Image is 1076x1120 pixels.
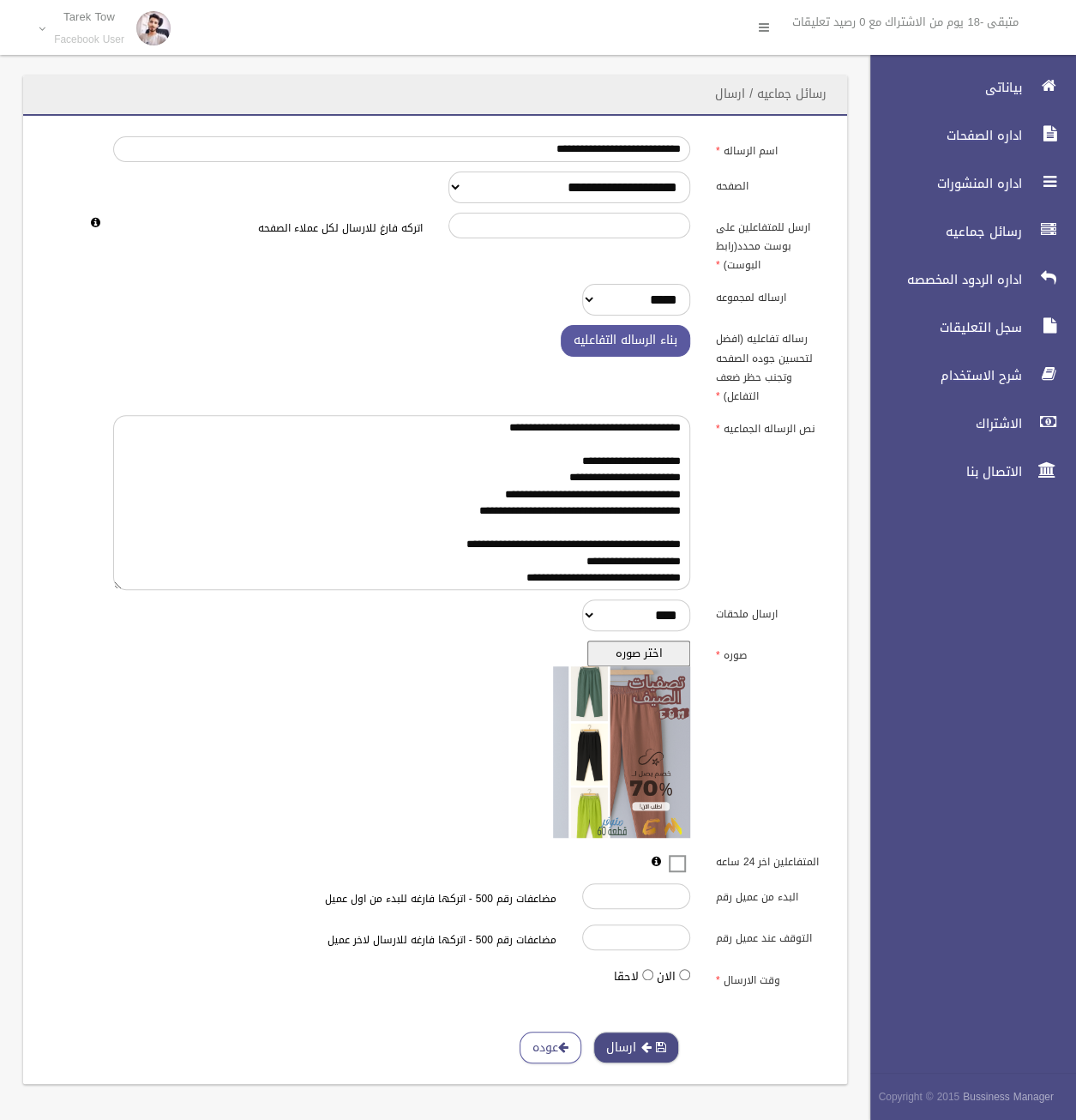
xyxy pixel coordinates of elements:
[247,935,556,946] h6: مضاعفات رقم 500 - اتركها فارغه للارسال لاخر عميل
[856,165,1076,202] a: اداره المنشورات
[587,641,690,666] button: اختر صوره
[703,641,837,665] label: صوره
[703,136,837,160] label: اسم الرساله
[856,117,1076,154] a: اداره الصفحات
[54,33,124,46] small: Facebook User
[856,69,1076,106] a: بياناتى
[703,415,837,439] label: نص الرساله الجماعيه
[553,666,690,838] img: معاينه الصوره
[614,966,639,987] label: لاحقا
[520,1032,581,1063] a: عوده
[703,284,837,308] label: ارساله لمجموعه
[963,1087,1054,1106] strong: Bussiness Manager
[856,213,1076,250] a: رسائل جماعيه
[54,10,124,23] p: Tarek Tow
[703,966,837,990] label: وقت الارسال
[856,309,1076,346] a: سجل التعليقات
[703,213,837,274] label: ارسل للمتفاعلين على بوست محدد(رابط البوست)
[856,175,1027,192] span: اداره المنشورات
[856,127,1027,144] span: اداره الصفحات
[878,1087,959,1106] span: Copyright © 2015
[856,453,1076,491] a: الاتصال بنا
[657,966,676,987] label: الان
[856,463,1027,480] span: الاتصال بنا
[856,367,1027,384] span: شرح الاستخدام
[694,77,847,111] header: رسائل جماعيه / ارسال
[856,405,1076,443] a: الاشتراك
[703,325,837,406] label: رساله تفاعليه (افضل لتحسين جوده الصفحه وتجنب حظر ضعف التفاعل)
[856,357,1076,394] a: شرح الاستخدام
[856,271,1027,288] span: اداره الردود المخصصه
[703,847,837,871] label: المتفاعلين اخر 24 ساعه
[703,924,837,948] label: التوقف عند عميل رقم
[856,223,1027,240] span: رسائل جماعيه
[247,894,556,905] h6: مضاعفات رقم 500 - اتركها فارغه للبدء من اول عميل
[856,261,1076,298] a: اداره الردود المخصصه
[561,325,690,357] button: بناء الرساله التفاعليه
[703,883,837,907] label: البدء من عميل رقم
[593,1032,679,1063] button: ارسال
[856,79,1027,96] span: بياناتى
[703,172,837,196] label: الصفحه
[856,319,1027,336] span: سجل التعليقات
[113,223,422,234] h6: اتركه فارغ للارسال لكل عملاء الصفحه
[703,599,837,623] label: ارسال ملحقات
[856,415,1027,432] span: الاشتراك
